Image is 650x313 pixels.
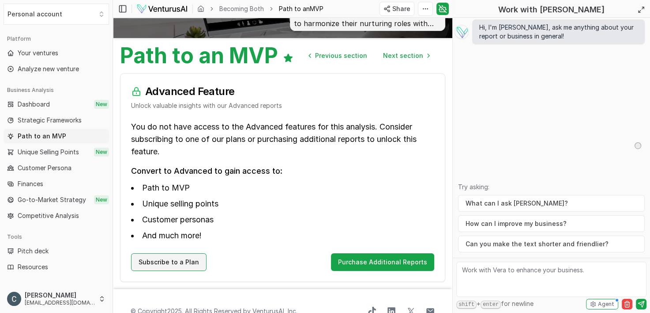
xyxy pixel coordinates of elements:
[376,47,436,65] a: Go to next page
[331,253,434,271] button: Purchase Additional Reports
[136,4,188,14] img: logo
[18,263,48,271] span: Resources
[456,301,477,309] kbd: shift
[4,113,109,127] a: Strategic Frameworks
[598,301,614,308] span: Agent
[4,62,109,76] a: Analyze new venture
[4,230,109,244] div: Tools
[18,49,58,57] span: Your ventures
[458,195,645,212] button: What can I ask [PERSON_NAME]?
[18,164,71,172] span: Customer Persona
[4,46,109,60] a: Your ventures
[456,299,534,309] span: + for newline
[131,101,434,110] p: Unlock valuable insights with our Advanced reports
[197,4,323,13] nav: breadcrumb
[279,5,310,12] span: Path to an
[481,301,501,309] kbd: enter
[25,291,95,299] span: [PERSON_NAME]
[4,4,109,25] button: Select an organization
[4,161,109,175] a: Customer Persona
[392,4,410,13] span: Share
[4,145,109,159] a: Unique Selling PointsNew
[131,181,434,195] li: Path to MVP
[131,229,434,243] li: And much more!
[18,100,50,109] span: Dashboard
[498,4,605,16] h2: Work with [PERSON_NAME]
[4,244,109,258] a: Pitch deck
[18,132,66,141] span: Path to an MVP
[18,148,79,156] span: Unique Selling Points
[18,65,79,73] span: Analyze new venture
[379,2,414,16] button: Share
[4,209,109,223] a: Competitive Analysis
[131,121,434,158] p: You do not have access to the Advanced features for this analysis. Consider subscribing to one of...
[18,211,79,220] span: Competitive Analysis
[635,142,641,149] img: hide.svg
[4,177,109,191] a: Finances
[4,193,109,207] a: Go-to-Market StrategyNew
[4,97,109,111] a: DashboardNew
[458,183,645,191] p: Try asking:
[4,129,109,143] a: Path to an MVP
[302,47,436,65] nav: pagination
[455,25,469,39] img: Vera
[479,23,638,41] span: Hi, I'm [PERSON_NAME], ask me anything about your report or business in general!
[131,253,207,271] a: Subscribe to a Plan
[4,288,109,309] button: [PERSON_NAME][EMAIL_ADDRESS][DOMAIN_NAME]
[279,4,323,13] span: Path to anMVP
[25,299,95,306] span: [EMAIL_ADDRESS][DOMAIN_NAME]
[131,197,434,211] li: Unique selling points
[94,195,109,204] span: New
[94,100,109,109] span: New
[94,148,109,156] span: New
[219,4,264,13] a: Becoming Both
[120,45,293,66] h1: Path to an MVP
[18,195,86,204] span: Go-to-Market Strategy
[383,51,423,60] span: Next section
[4,83,109,97] div: Business Analysis
[18,116,82,125] span: Strategic Frameworks
[4,260,109,274] a: Resources
[131,165,434,177] p: Convert to Advanced to gain access to:
[458,215,645,232] button: How can I improve my business?
[131,84,434,99] h3: Advanced Feature
[4,32,109,46] div: Platform
[586,299,618,309] button: Agent
[315,51,367,60] span: Previous section
[131,213,434,227] li: Customer personas
[18,247,49,256] span: Pitch deck
[302,47,374,65] a: Go to previous page
[7,292,21,306] img: ACg8ocJqdi4SD9WNEXP1KnaovckPOP16JmcaLtxMIL0b-D7wVdr8-Q=s96-c
[18,179,43,188] span: Finances
[458,236,645,252] button: Can you make the text shorter and friendlier?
